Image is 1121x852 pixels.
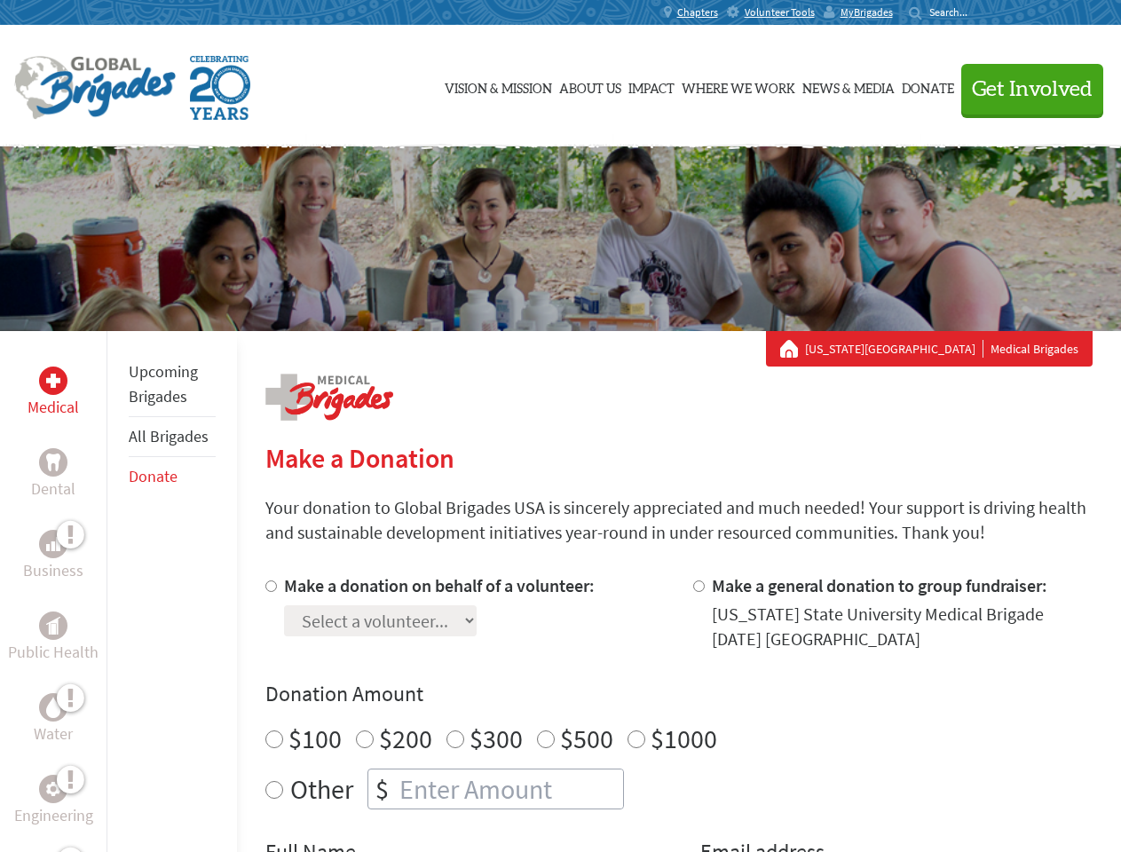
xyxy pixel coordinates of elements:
p: Business [23,558,83,583]
input: Search... [929,5,980,19]
div: Medical [39,367,67,395]
a: Where We Work [682,42,795,130]
h4: Donation Amount [265,680,1093,708]
a: MedicalMedical [28,367,79,420]
label: Other [290,769,353,809]
a: Donate [902,42,954,130]
div: Business [39,530,67,558]
div: Dental [39,448,67,477]
a: All Brigades [129,426,209,446]
div: $ [368,769,396,809]
a: DentalDental [31,448,75,501]
a: News & Media [802,42,895,130]
a: WaterWater [34,693,73,746]
div: [US_STATE] State University Medical Brigade [DATE] [GEOGRAPHIC_DATA] [712,602,1093,651]
li: Upcoming Brigades [129,352,216,417]
label: $100 [288,722,342,755]
a: EngineeringEngineering [14,775,93,828]
img: Dental [46,454,60,470]
a: Donate [129,466,178,486]
div: Engineering [39,775,67,803]
img: Global Brigades Celebrating 20 Years [190,56,250,120]
img: Global Brigades Logo [14,56,176,120]
img: logo-medical.png [265,374,393,421]
label: $300 [470,722,523,755]
li: All Brigades [129,417,216,457]
p: Public Health [8,640,99,665]
div: Public Health [39,611,67,640]
p: Dental [31,477,75,501]
a: About Us [559,42,621,130]
img: Business [46,537,60,551]
p: Water [34,722,73,746]
p: Your donation to Global Brigades USA is sincerely appreciated and much needed! Your support is dr... [265,495,1093,545]
input: Enter Amount [396,769,623,809]
div: Water [39,693,67,722]
a: Vision & Mission [445,42,552,130]
span: Volunteer Tools [745,5,815,20]
a: BusinessBusiness [23,530,83,583]
label: Make a general donation to group fundraiser: [712,574,1047,596]
label: Make a donation on behalf of a volunteer: [284,574,595,596]
span: MyBrigades [841,5,893,20]
a: Upcoming Brigades [129,361,198,406]
img: Medical [46,374,60,388]
a: [US_STATE][GEOGRAPHIC_DATA] [805,340,983,358]
label: $500 [560,722,613,755]
span: Get Involved [972,79,1093,100]
h2: Make a Donation [265,442,1093,474]
img: Public Health [46,617,60,635]
img: Water [46,697,60,717]
a: Impact [628,42,675,130]
span: Chapters [677,5,718,20]
button: Get Involved [961,64,1103,114]
div: Medical Brigades [780,340,1078,358]
p: Engineering [14,803,93,828]
label: $1000 [651,722,717,755]
a: Public HealthPublic Health [8,611,99,665]
img: Engineering [46,782,60,796]
label: $200 [379,722,432,755]
li: Donate [129,457,216,496]
p: Medical [28,395,79,420]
